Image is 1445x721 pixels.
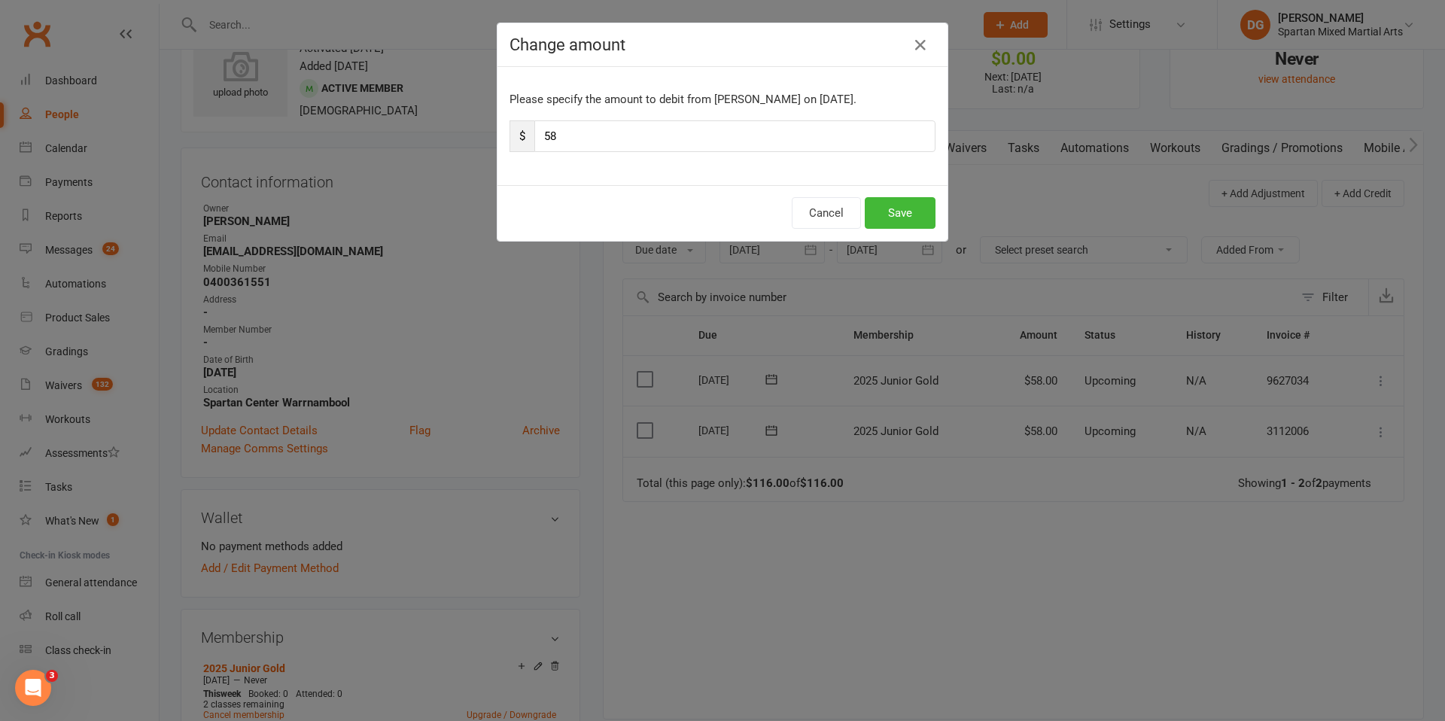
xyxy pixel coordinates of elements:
h4: Change amount [510,35,935,54]
iframe: Intercom live chat [15,670,51,706]
button: Save [865,197,935,229]
p: Please specify the amount to debit from [PERSON_NAME] on [DATE]. [510,90,935,108]
button: Cancel [792,197,861,229]
button: Close [908,33,932,57]
span: 3 [46,670,58,682]
span: $ [510,120,534,152]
